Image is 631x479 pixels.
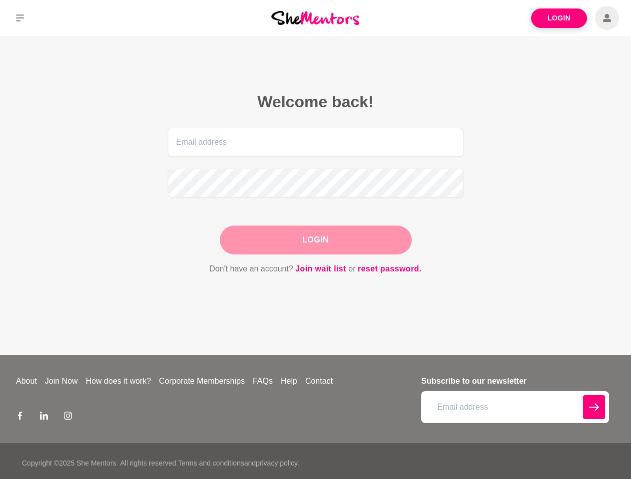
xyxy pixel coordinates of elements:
a: Contact [301,375,337,387]
a: Corporate Memberships [155,375,249,387]
a: Login [531,8,587,28]
p: Copyright © 2025 She Mentors . [22,458,118,469]
h2: Welcome back! [168,92,464,112]
a: How does it work? [82,375,155,387]
a: Terms and conditions [178,459,244,467]
img: She Mentors Logo [271,11,359,24]
a: Join wait list [295,262,346,275]
p: All rights reserved. and . [120,458,299,469]
a: Instagram [64,411,72,423]
a: FAQs [249,375,277,387]
a: Help [277,375,301,387]
input: Email address [168,128,464,157]
input: Email address [421,391,609,423]
p: Don't have an account? or [168,262,464,275]
a: About [12,375,41,387]
a: LinkedIn [40,411,48,423]
h4: Subscribe to our newsletter [421,375,609,387]
a: privacy policy [256,459,297,467]
a: Join Now [41,375,82,387]
a: reset password. [358,262,422,275]
a: Facebook [16,411,24,423]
